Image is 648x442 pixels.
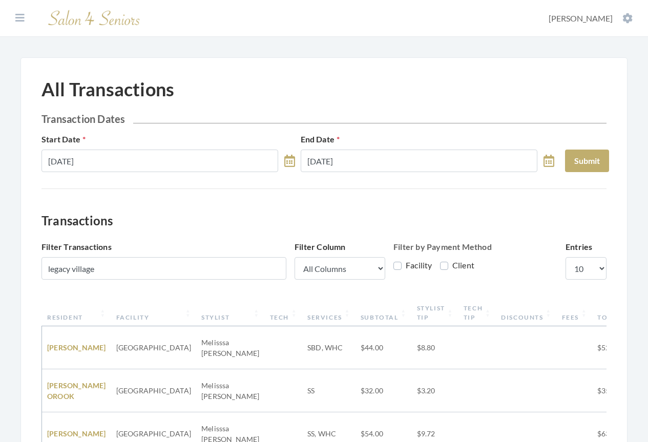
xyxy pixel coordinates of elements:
[412,369,458,412] td: $3.20
[557,300,592,326] th: Fees: activate to sort column ascending
[196,326,265,369] td: Melisssa [PERSON_NAME]
[549,13,613,23] span: [PERSON_NAME]
[43,6,145,30] img: Salon 4 Seniors
[302,300,356,326] th: Services: activate to sort column ascending
[356,369,412,412] td: $32.00
[47,381,106,401] a: [PERSON_NAME] OROOK
[592,369,637,412] td: $35.20
[412,326,458,369] td: $8.80
[284,150,295,172] a: toggle
[356,326,412,369] td: $44.00
[41,214,607,228] h3: Transactions
[302,326,356,369] td: SBD, WHC
[440,259,474,271] label: Client
[111,326,196,369] td: [GEOGRAPHIC_DATA]
[393,259,432,271] label: Facility
[111,300,196,326] th: Facility: activate to sort column ascending
[295,241,346,253] label: Filter Column
[412,300,458,326] th: Stylist Tip: activate to sort column ascending
[393,242,492,251] strong: Filter by Payment Method
[302,369,356,412] td: SS
[41,257,286,280] input: Filter...
[565,150,609,172] button: Submit
[301,133,340,145] label: End Date
[566,241,592,253] label: Entries
[544,150,554,172] a: toggle
[458,300,496,326] th: Tech Tip: activate to sort column ascending
[47,343,106,352] a: [PERSON_NAME]
[41,78,174,100] h1: All Transactions
[356,300,412,326] th: Subtotal: activate to sort column ascending
[41,133,86,145] label: Start Date
[546,13,636,24] button: [PERSON_NAME]
[41,113,607,125] h2: Transaction Dates
[592,300,637,326] th: Total: activate to sort column ascending
[496,300,556,326] th: Discounts: activate to sort column ascending
[265,300,302,326] th: Tech: activate to sort column ascending
[111,369,196,412] td: [GEOGRAPHIC_DATA]
[41,150,278,172] input: Select Date
[196,300,265,326] th: Stylist: activate to sort column ascending
[592,326,637,369] td: $52.80
[301,150,537,172] input: Select Date
[196,369,265,412] td: Melisssa [PERSON_NAME]
[42,300,111,326] th: Resident: activate to sort column ascending
[41,241,112,253] label: Filter Transactions
[47,429,106,438] a: [PERSON_NAME]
